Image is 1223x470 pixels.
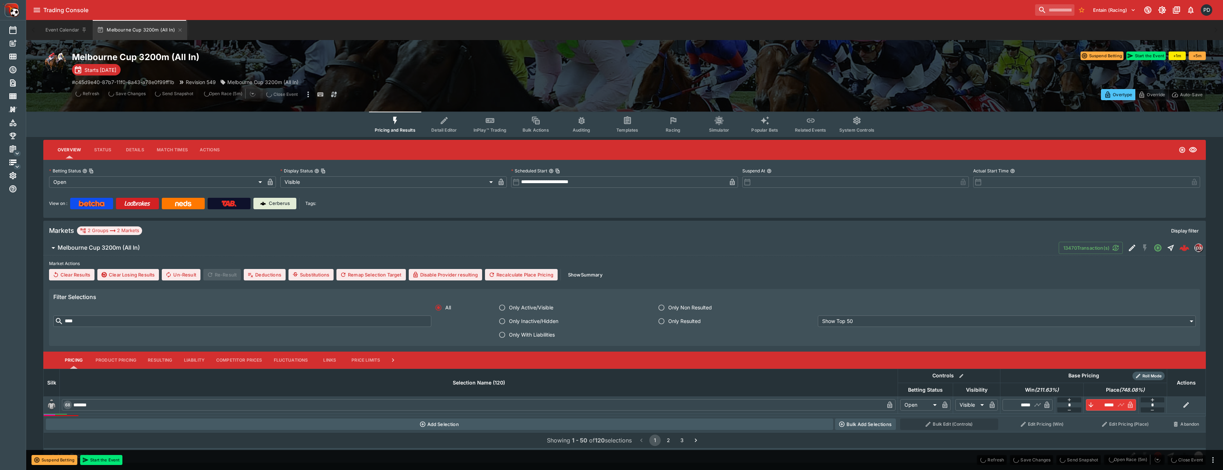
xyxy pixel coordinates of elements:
[321,168,326,173] button: Copy To Clipboard
[151,141,194,158] button: Match Times
[9,145,29,153] div: Management
[1126,241,1139,254] button: Edit Detail
[93,20,187,40] button: Melbourne Cup 3200m (All In)
[1081,52,1123,60] button: Suspend Betting
[346,352,386,369] button: Price Limits
[1113,91,1132,98] p: Overtype
[304,89,312,100] button: more
[9,171,29,180] div: System Settings
[162,269,200,280] button: Un-Result
[1179,146,1186,153] svg: Open
[1169,418,1203,430] button: Abandon
[835,418,896,430] button: Bulk Add Selections via CSV Data
[80,226,139,235] div: 2 Groups 2 Markets
[1179,243,1189,253] div: 1791718b-b7cc-4a14-9fc6-969e4c13ad7a
[549,168,554,173] button: Scheduled StartCopy To Clipboard
[1184,4,1197,16] button: Notifications
[676,435,688,446] button: Go to page 3
[1119,386,1145,394] em: ( 748.08 %)
[1164,449,1177,462] button: Straight
[90,352,142,369] button: Product Pricing
[572,437,587,444] b: 1 - 50
[314,352,346,369] button: Links
[244,269,286,280] button: Deductions
[1076,4,1087,16] button: No Bookmarks
[1164,241,1177,254] button: Straight
[268,352,314,369] button: Fluctuations
[186,78,216,86] p: Revision 549
[445,304,451,311] span: All
[9,52,29,61] div: Meetings
[595,437,605,444] b: 120
[1098,386,1152,394] span: Place(748.08%)
[9,26,29,34] div: Event Calendar
[43,449,1126,463] button: Live Racing
[1126,52,1166,60] button: Start the Event
[709,127,729,133] span: Simulator
[9,105,29,114] div: Nexus Entities
[445,378,513,387] span: Selection Name (120)
[1170,4,1183,16] button: Documentation
[523,127,549,133] span: Bulk Actions
[49,168,81,174] p: Betting Status
[1151,241,1164,254] button: Open
[43,241,1059,255] button: Melbourne Cup 3200m (All In)
[474,127,506,133] span: InPlay™ Trading
[1035,386,1059,394] em: ( 211.63 %)
[49,269,94,280] button: Clear Results
[72,52,639,63] h2: Copy To Clipboard
[668,317,701,325] span: Only Resulted
[900,399,939,411] div: Open
[742,168,765,174] p: Suspend At
[1066,371,1102,380] div: Base Pricing
[1199,2,1214,18] button: Paul Dicioccio
[124,201,150,206] img: Ladbrokes
[305,198,316,209] label: Tags:
[80,455,122,465] button: Start the Event
[1189,146,1197,154] svg: Visible
[288,269,334,280] button: Substitutions
[485,269,558,280] button: Recalculate Place Pricing
[751,127,778,133] span: Popular Bets
[43,52,66,74] img: horse_racing.png
[1139,449,1151,462] button: SGM Disabled
[119,141,151,158] button: Details
[9,132,29,140] div: Tournaments
[142,352,178,369] button: Resulting
[668,304,712,311] span: Only Non Resulted
[49,226,74,235] h5: Markets
[564,269,607,280] button: ShowSummary
[199,89,260,99] div: split button
[178,352,210,369] button: Liability
[210,352,268,369] button: Competitor Prices
[49,258,1200,269] label: Market Actions
[1059,242,1123,254] button: 13470Transaction(s)
[227,78,299,86] p: Melbourne Cup 3200m (All In)
[1180,91,1203,98] p: Auto-Save
[509,304,553,311] span: Only Active/Visible
[1086,418,1165,430] button: Edit Pricing (Place)
[46,399,57,411] img: blank-silk.png
[84,66,116,74] p: Starts [DATE]
[573,127,590,133] span: Auditing
[1179,243,1189,253] img: logo-cerberus--red.svg
[220,78,299,86] div: Melbourne Cup 3200m (All In)
[973,168,1009,174] p: Actual Start Time
[280,168,313,174] p: Display Status
[53,293,1196,301] h6: Filter Selections
[900,418,998,430] button: Bulk Edit (Controls)
[547,436,632,445] p: Showing of selections
[1167,225,1203,236] button: Display filter
[9,92,29,101] div: Template Search
[9,185,29,193] div: Help & Support
[9,79,29,87] div: Search
[1010,168,1015,173] button: Actual Start Time
[194,141,226,158] button: Actions
[1147,91,1165,98] p: Override
[52,141,87,158] button: Overview
[9,158,29,167] div: Infrastructure
[97,269,159,280] button: Clear Losing Results
[1201,4,1212,16] div: Paul Dicioccio
[369,112,880,137] div: Event type filters
[1139,241,1151,254] button: SGM Disabled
